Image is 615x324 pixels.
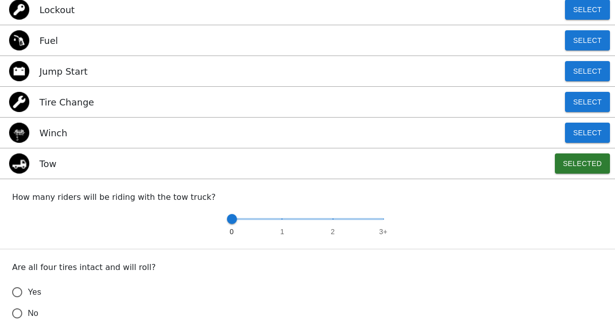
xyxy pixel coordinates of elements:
button: Select [565,30,610,50]
p: Winch [39,126,67,140]
p: How many riders will be riding with the tow truck? [12,191,603,203]
p: Tow [39,157,57,171]
p: Tire Change [39,95,94,109]
span: No [28,307,38,319]
img: winch icon [9,123,29,143]
p: Jump Start [39,65,87,78]
button: Select [565,92,610,112]
span: 1 [280,227,285,237]
span: Yes [28,286,41,298]
p: Are all four tires intact and will roll? [12,261,603,274]
p: Fuel [39,34,58,47]
img: jump start icon [9,61,29,81]
span: 3+ [379,227,387,237]
button: Select [565,61,610,81]
img: tow icon [9,153,29,174]
button: Selected [555,153,610,174]
img: flat tire icon [9,92,29,112]
span: 0 [230,227,234,237]
p: Lockout [39,3,75,17]
img: gas icon [9,30,29,50]
button: Select [565,123,610,143]
span: 2 [331,227,335,237]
